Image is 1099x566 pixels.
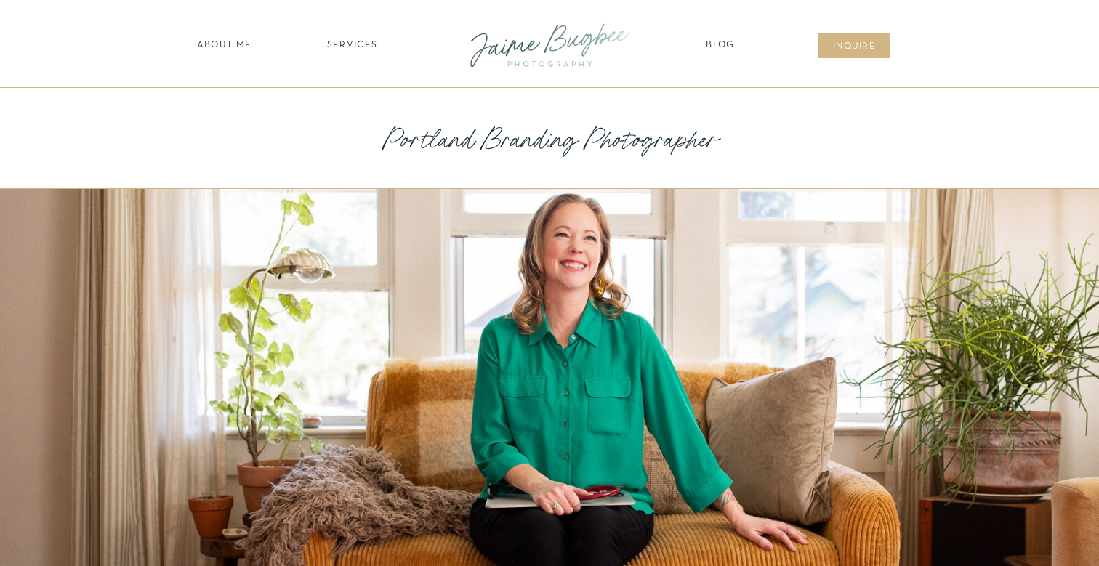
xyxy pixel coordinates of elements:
a: SERVICES [311,39,393,53]
a: inqUIre [825,40,884,54]
a: Blog [702,39,738,53]
h1: Portland Branding Photographer [372,122,727,155]
a: about ME [193,39,256,53]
